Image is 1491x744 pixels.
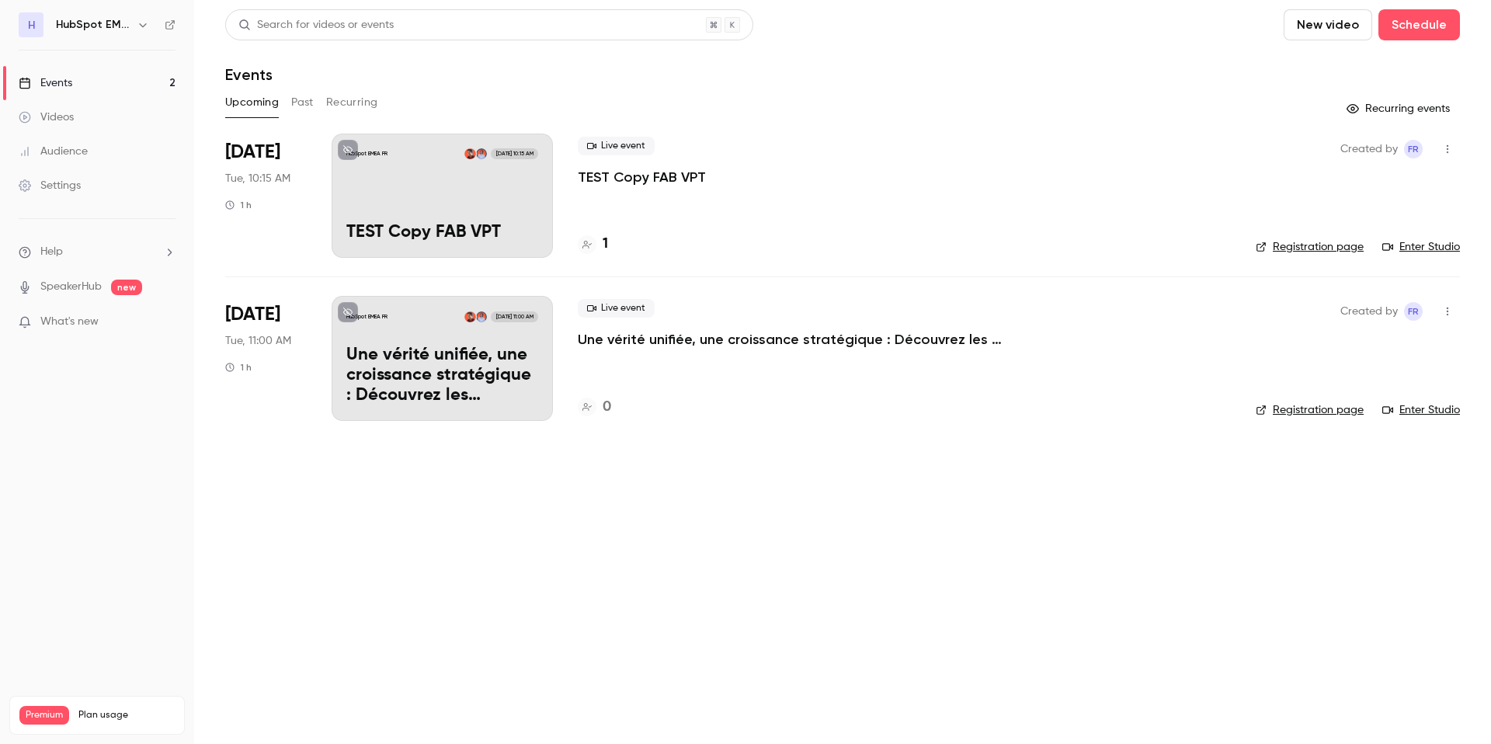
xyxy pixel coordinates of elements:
span: Created by [1340,302,1398,321]
span: Created by [1340,140,1398,158]
span: Premium [19,706,69,725]
a: 1 [578,234,608,255]
p: TEST Copy FAB VPT [346,223,538,243]
a: Enter Studio [1382,239,1460,255]
p: Une vérité unifiée, une croissance stratégique : Découvrez les nouveautés du Spotlight - Automne ... [346,346,538,405]
a: SpeakerHub [40,279,102,295]
p: HubSpot EMEA FR [346,313,388,321]
a: 0 [578,397,611,418]
span: Live event [578,137,655,155]
div: Oct 7 Tue, 11:00 AM (Europe/Paris) [225,296,307,420]
div: Aug 12 Tue, 10:15 AM (Europe/Paris) [225,134,307,258]
img: Enzo Valucci [464,311,475,322]
a: HubSpot EMEA FRMélanie BohuluEnzo Valucci[DATE] 10:15 AMTEST Copy FAB VPT [332,134,553,258]
span: fabien Rabusseau [1404,140,1423,158]
button: Schedule [1378,9,1460,40]
h1: Events [225,65,273,84]
button: Upcoming [225,90,279,115]
span: fR [1408,140,1419,158]
span: [DATE] [225,302,280,327]
a: Registration page [1256,239,1364,255]
span: H [28,17,35,33]
a: Registration page [1256,402,1364,418]
div: Videos [19,110,74,125]
span: [DATE] [225,140,280,165]
div: Search for videos or events [238,17,394,33]
img: Mélanie Bohulu [476,148,487,159]
div: Audience [19,144,88,159]
a: Une vérité unifiée, une croissance stratégique : Découvrez les nouveautés du Spotlight - Automne ... [578,330,1044,349]
button: Past [291,90,314,115]
span: Live event [578,299,655,318]
span: fR [1408,302,1419,321]
span: new [111,280,142,295]
span: Help [40,244,63,260]
h6: HubSpot EMEA FR [56,17,130,33]
span: Tue, 10:15 AM [225,171,290,186]
img: Mélanie Bohulu [476,311,487,322]
button: Recurring [326,90,378,115]
span: [DATE] 10:15 AM [491,148,537,159]
li: help-dropdown-opener [19,244,176,260]
p: HubSpot EMEA FR [346,150,388,158]
button: New video [1284,9,1372,40]
div: Events [19,75,72,91]
span: [DATE] 11:00 AM [491,311,537,322]
div: 1 h [225,361,252,374]
a: TEST Copy FAB VPT [578,168,706,186]
span: What's new [40,314,99,330]
a: HubSpot EMEA FRMélanie BohuluEnzo Valucci[DATE] 11:00 AMUne vérité unifiée, une croissance straté... [332,296,553,420]
a: Enter Studio [1382,402,1460,418]
span: Tue, 11:00 AM [225,333,291,349]
img: Enzo Valucci [464,148,475,159]
span: Plan usage [78,709,175,721]
div: 1 h [225,199,252,211]
button: Recurring events [1340,96,1460,121]
span: fabien Rabusseau [1404,302,1423,321]
h4: 0 [603,397,611,418]
h4: 1 [603,234,608,255]
div: Settings [19,178,81,193]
